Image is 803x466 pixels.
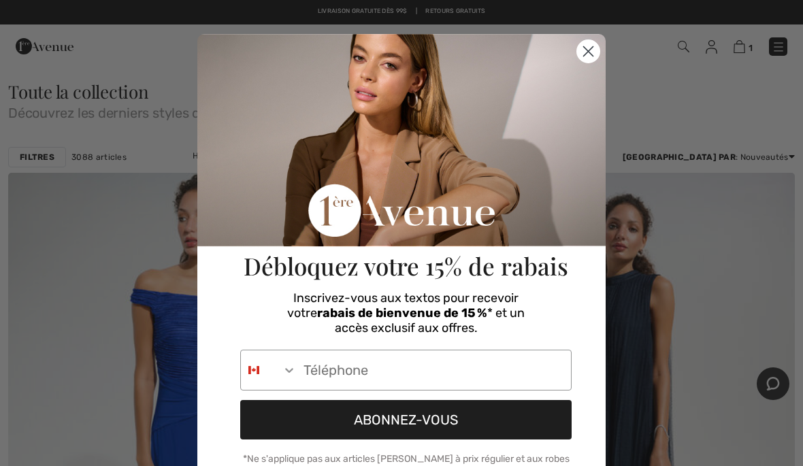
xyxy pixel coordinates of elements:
[240,400,572,439] button: ABONNEZ-VOUS
[287,290,525,335] span: Inscrivez-vous aux textos pour recevoir votre * et un accès exclusif aux offres.
[241,350,297,390] button: Search Countries
[248,365,259,376] img: Canada
[317,305,487,320] span: rabais de bienvenue de 15 %
[297,350,571,390] input: Téléphone
[244,250,568,282] span: Débloquez votre 15% de rabais
[576,39,600,63] button: Close dialog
